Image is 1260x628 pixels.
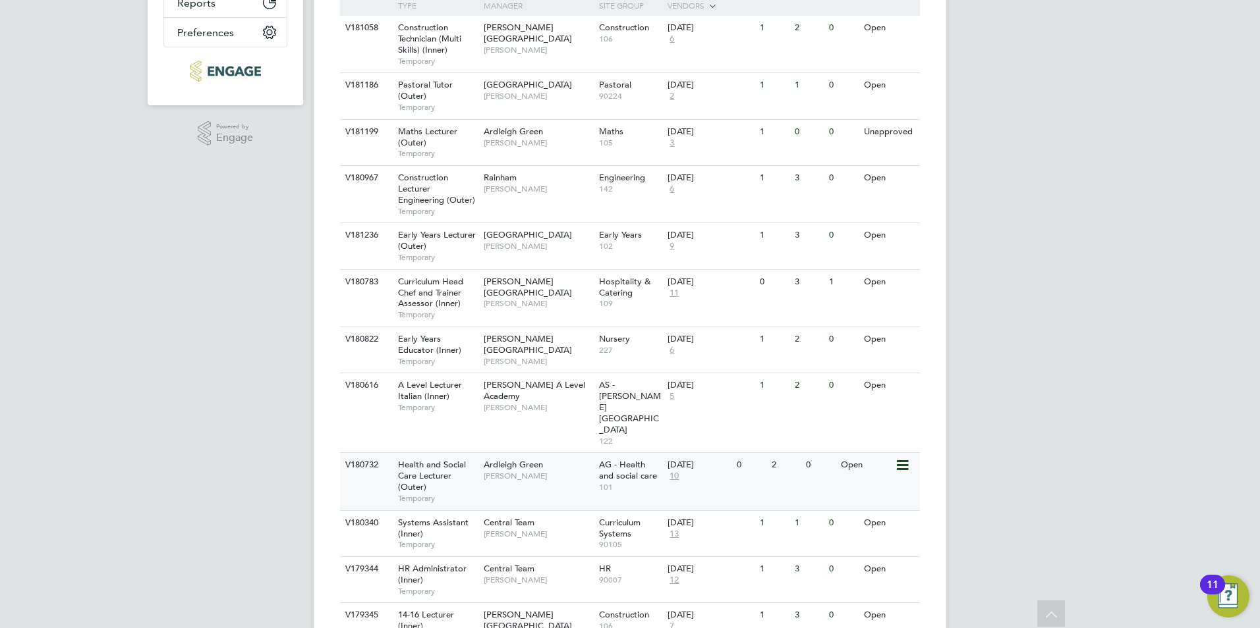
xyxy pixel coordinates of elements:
[826,511,860,535] div: 0
[668,391,676,402] span: 5
[342,223,388,248] div: V181236
[177,26,234,39] span: Preferences
[861,603,918,627] div: Open
[826,120,860,144] div: 0
[398,309,477,320] span: Temporary
[803,453,837,477] div: 0
[826,327,860,352] div: 0
[342,603,388,627] div: V179345
[398,22,461,55] span: Construction Technician (Multi Skills) (Inner)
[668,276,753,288] div: [DATE]
[861,270,918,294] div: Open
[791,223,826,248] div: 3
[342,270,388,294] div: V180783
[757,373,791,398] div: 1
[398,102,477,113] span: Temporary
[599,126,623,137] span: Maths
[599,563,611,574] span: HR
[1207,585,1218,602] div: 11
[757,166,791,190] div: 1
[826,270,860,294] div: 1
[861,557,918,581] div: Open
[398,402,477,413] span: Temporary
[342,166,388,190] div: V180967
[342,16,388,40] div: V181058
[826,16,860,40] div: 0
[216,121,253,132] span: Powered by
[668,517,753,529] div: [DATE]
[599,539,662,550] span: 90105
[668,138,676,149] span: 3
[826,223,860,248] div: 0
[398,459,466,492] span: Health and Social Care Lecturer (Outer)
[484,575,592,585] span: [PERSON_NAME]
[216,132,253,144] span: Engage
[668,459,730,471] div: [DATE]
[757,120,791,144] div: 1
[599,459,657,481] span: AG - Health and social care
[757,327,791,352] div: 1
[484,79,572,90] span: [GEOGRAPHIC_DATA]
[668,126,753,138] div: [DATE]
[398,493,477,504] span: Temporary
[861,327,918,352] div: Open
[599,379,661,435] span: AS - [PERSON_NAME][GEOGRAPHIC_DATA]
[398,206,477,217] span: Temporary
[757,73,791,97] div: 1
[791,327,826,352] div: 2
[342,120,388,144] div: V181199
[484,402,592,413] span: [PERSON_NAME]
[668,345,676,356] span: 6
[791,603,826,627] div: 3
[668,91,676,102] span: 2
[757,557,791,581] div: 1
[398,563,467,585] span: HR Administrator (Inner)
[826,603,860,627] div: 0
[599,184,662,194] span: 142
[484,459,543,470] span: Ardleigh Green
[668,563,753,575] div: [DATE]
[861,16,918,40] div: Open
[484,517,534,528] span: Central Team
[668,380,753,391] div: [DATE]
[398,333,461,355] span: Early Years Educator (Inner)
[342,73,388,97] div: V181186
[791,373,826,398] div: 2
[838,453,895,477] div: Open
[791,557,826,581] div: 3
[861,120,918,144] div: Unapproved
[861,511,918,535] div: Open
[484,45,592,55] span: [PERSON_NAME]
[791,120,826,144] div: 0
[398,252,477,263] span: Temporary
[484,379,585,402] span: [PERSON_NAME] A Level Academy
[826,73,860,97] div: 0
[599,345,662,355] span: 227
[668,230,753,241] div: [DATE]
[668,172,753,184] div: [DATE]
[861,73,918,97] div: Open
[668,22,753,34] div: [DATE]
[826,373,860,398] div: 0
[198,121,254,146] a: Powered byEngage
[668,241,676,252] span: 9
[342,557,388,581] div: V179344
[484,184,592,194] span: [PERSON_NAME]
[398,586,477,596] span: Temporary
[398,56,477,66] span: Temporary
[826,166,860,190] div: 0
[599,609,649,620] span: Construction
[398,356,477,367] span: Temporary
[1207,575,1249,617] button: Open Resource Center, 11 new notifications
[599,79,631,90] span: Pastoral
[599,482,662,492] span: 101
[791,511,826,535] div: 1
[484,91,592,101] span: [PERSON_NAME]
[668,334,753,345] div: [DATE]
[484,298,592,309] span: [PERSON_NAME]
[861,166,918,190] div: Open
[398,379,462,402] span: A Level Lecturer Italian (Inner)
[599,517,641,539] span: Curriculum Systems
[398,229,476,251] span: Early Years Lecturer (Outer)
[163,61,287,82] a: Go to home page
